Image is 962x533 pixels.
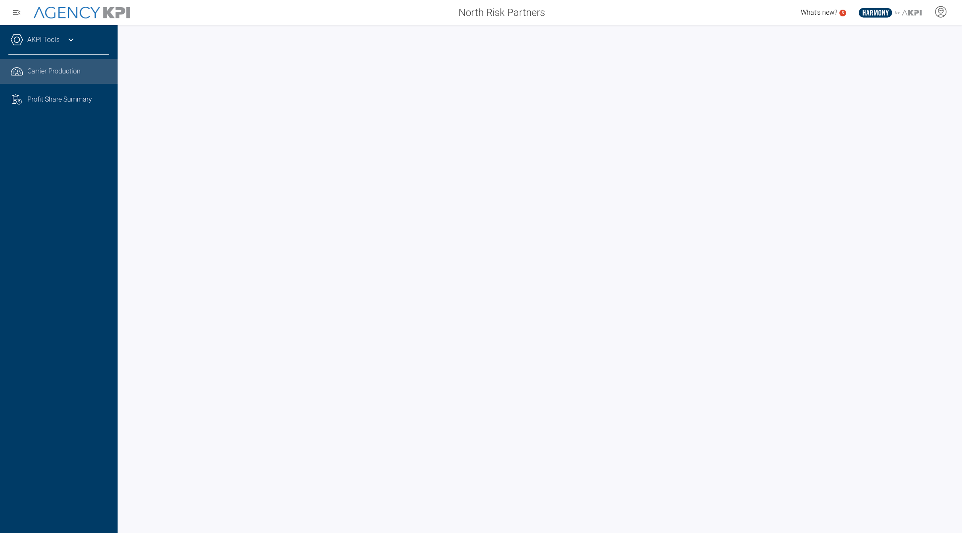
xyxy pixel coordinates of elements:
[801,8,837,16] span: What's new?
[34,7,130,19] img: AgencyKPI
[459,5,545,20] span: North Risk Partners
[27,66,81,76] span: Carrier Production
[27,94,92,105] span: Profit Share Summary
[27,35,60,45] a: AKPI Tools
[841,10,844,15] text: 5
[839,10,846,16] a: 5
